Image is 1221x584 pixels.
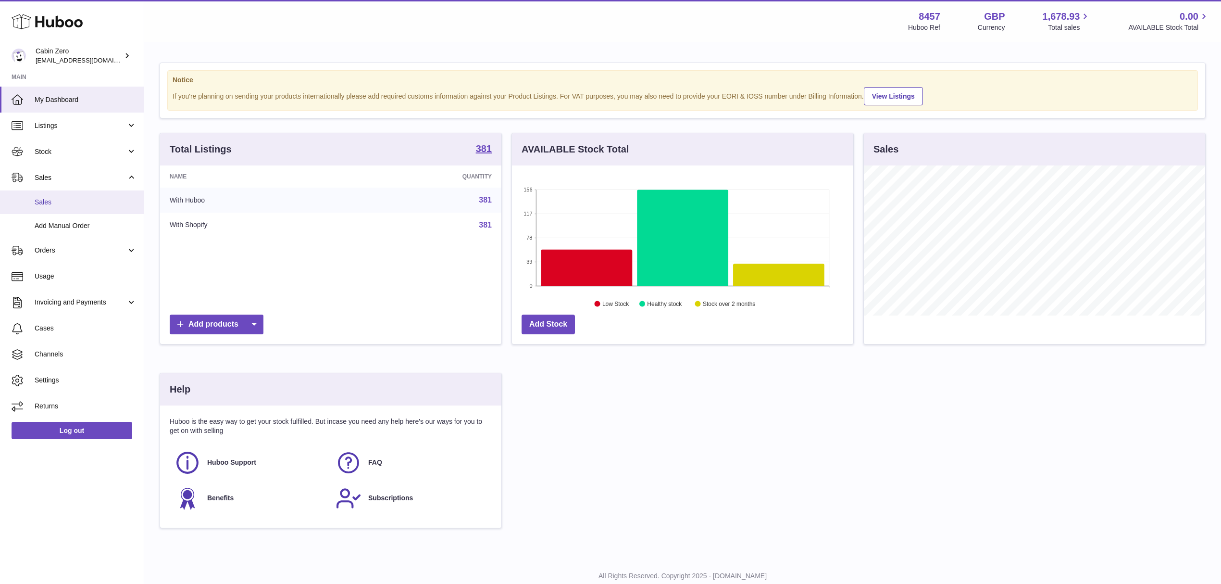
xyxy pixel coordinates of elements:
[908,23,940,32] div: Huboo Ref
[12,422,132,439] a: Log out
[479,221,492,229] a: 381
[35,173,126,182] span: Sales
[476,144,492,153] strong: 381
[919,10,940,23] strong: 8457
[35,402,137,411] span: Returns
[526,235,532,241] text: 78
[479,196,492,204] a: 381
[174,450,326,476] a: Huboo Support
[160,165,344,188] th: Name
[170,143,232,156] h3: Total Listings
[1048,23,1091,32] span: Total sales
[344,165,501,188] th: Quantity
[35,376,137,385] span: Settings
[35,246,126,255] span: Orders
[873,143,898,156] h3: Sales
[170,315,263,334] a: Add products
[35,147,126,156] span: Stock
[368,458,382,467] span: FAQ
[336,450,487,476] a: FAQ
[1180,10,1198,23] span: 0.00
[703,301,755,307] text: Stock over 2 months
[647,301,682,307] text: Healthy stock
[173,86,1193,105] div: If you're planning on sending your products internationally please add required customs informati...
[368,494,413,503] span: Subscriptions
[152,571,1213,581] p: All Rights Reserved. Copyright 2025 - [DOMAIN_NAME]
[173,76,1193,85] strong: Notice
[1128,23,1209,32] span: AVAILABLE Stock Total
[35,198,137,207] span: Sales
[207,458,256,467] span: Huboo Support
[35,324,137,333] span: Cases
[864,87,923,105] a: View Listings
[35,221,137,230] span: Add Manual Order
[523,187,532,192] text: 156
[529,283,532,289] text: 0
[170,383,190,396] h3: Help
[1128,10,1209,32] a: 0.00 AVAILABLE Stock Total
[36,47,122,65] div: Cabin Zero
[522,315,575,334] a: Add Stock
[1043,10,1080,23] span: 1,678.93
[160,188,344,213] td: With Huboo
[160,213,344,238] td: With Shopify
[523,211,532,216] text: 117
[978,23,1005,32] div: Currency
[336,485,487,511] a: Subscriptions
[35,95,137,104] span: My Dashboard
[35,298,126,307] span: Invoicing and Payments
[35,272,137,281] span: Usage
[12,49,26,63] img: internalAdmin-8457@internal.huboo.com
[36,56,141,64] span: [EMAIL_ADDRESS][DOMAIN_NAME]
[35,350,137,359] span: Channels
[1043,10,1091,32] a: 1,678.93 Total sales
[984,10,1005,23] strong: GBP
[476,144,492,155] a: 381
[522,143,629,156] h3: AVAILABLE Stock Total
[207,494,234,503] span: Benefits
[170,417,492,435] p: Huboo is the easy way to get your stock fulfilled. But incase you need any help here's our ways f...
[526,259,532,265] text: 39
[35,121,126,130] span: Listings
[174,485,326,511] a: Benefits
[602,301,629,307] text: Low Stock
